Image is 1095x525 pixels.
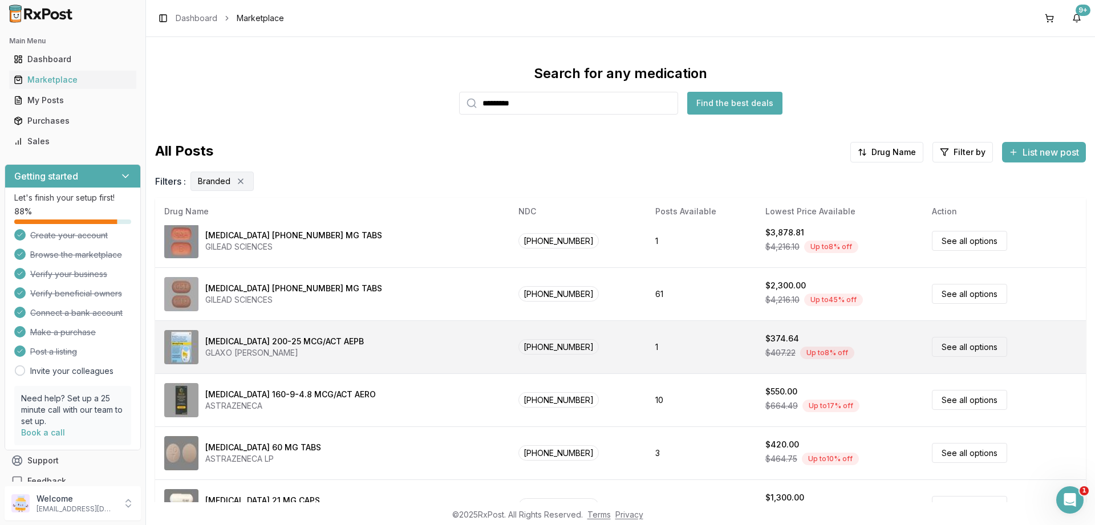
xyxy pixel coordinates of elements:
[1023,145,1079,159] span: List new post
[800,347,854,359] div: Up to 8 % off
[205,283,382,294] div: [MEDICAL_DATA] [PHONE_NUMBER] MG TABS
[687,92,782,115] button: Find the best deals
[518,286,599,302] span: [PHONE_NUMBER]
[954,146,985,158] span: Filter by
[765,227,804,238] div: $3,878.81
[27,475,66,487] span: Feedback
[30,327,96,338] span: Make a purchase
[5,5,78,23] img: RxPost Logo
[235,176,246,187] button: Remove Branded filter
[9,36,136,46] h2: Main Menu
[932,284,1007,304] a: See all options
[30,288,122,299] span: Verify beneficial owners
[765,333,799,344] div: $374.64
[646,198,756,225] th: Posts Available
[164,436,198,470] img: Brilinta 60 MG TABS
[205,389,376,400] div: [MEDICAL_DATA] 160-9-4.8 MCG/ACT AERO
[198,176,230,187] span: Branded
[932,142,993,162] button: Filter by
[518,392,599,408] span: [PHONE_NUMBER]
[804,241,858,253] div: Up to 8 % off
[205,230,382,241] div: [MEDICAL_DATA] [PHONE_NUMBER] MG TABS
[802,400,859,412] div: Up to 17 % off
[21,393,124,427] p: Need help? Set up a 25 minute call with our team to set up.
[30,249,122,261] span: Browse the marketplace
[205,294,382,306] div: GILEAD SCIENCES
[646,267,756,320] td: 61
[5,471,141,491] button: Feedback
[756,198,923,225] th: Lowest Price Available
[1080,486,1089,495] span: 1
[176,13,284,24] nav: breadcrumb
[646,214,756,267] td: 1
[155,174,186,188] span: Filters :
[765,453,797,465] span: $464.75
[534,64,707,83] div: Search for any medication
[587,510,611,519] a: Terms
[11,494,30,512] img: User avatar
[155,142,213,162] span: All Posts
[615,510,643,519] a: Privacy
[518,339,599,355] span: [PHONE_NUMBER]
[14,74,132,86] div: Marketplace
[765,280,806,291] div: $2,300.00
[5,71,141,89] button: Marketplace
[923,198,1086,225] th: Action
[36,493,116,504] p: Welcome
[518,498,599,514] span: [PHONE_NUMBER]
[30,268,107,280] span: Verify your business
[205,347,364,359] div: GLAXO [PERSON_NAME]
[5,50,141,68] button: Dashboard
[9,70,136,90] a: Marketplace
[850,142,923,162] button: Drug Name
[205,453,321,465] div: ASTRAZENECA LP
[14,206,32,217] span: 88 %
[164,330,198,364] img: Breo Ellipta 200-25 MCG/ACT AEPB
[1056,486,1084,514] iframe: Intercom live chat
[1068,9,1086,27] button: 9+
[646,373,756,426] td: 10
[9,49,136,70] a: Dashboard
[9,90,136,111] a: My Posts
[9,131,136,152] a: Sales
[14,136,132,147] div: Sales
[1076,5,1090,16] div: 9+
[5,132,141,150] button: Sales
[5,91,141,109] button: My Posts
[36,504,116,514] p: [EMAIL_ADDRESS][DOMAIN_NAME]
[205,336,364,347] div: [MEDICAL_DATA] 200-25 MCG/ACT AEPB
[205,241,382,253] div: GILEAD SCIENCES
[765,294,800,306] span: $4,216.10
[9,111,136,131] a: Purchases
[765,492,804,503] div: $1,300.00
[1002,142,1086,162] button: List new post
[765,400,798,412] span: $664.49
[30,365,113,377] a: Invite your colleagues
[765,347,796,359] span: $407.22
[205,400,376,412] div: ASTRAZENECA
[871,146,916,158] span: Drug Name
[164,383,198,417] img: Breztri Aerosphere 160-9-4.8 MCG/ACT AERO
[176,13,217,24] a: Dashboard
[646,426,756,479] td: 3
[164,489,198,523] img: Caplyta 21 MG CAPS
[932,443,1007,463] a: See all options
[765,386,797,397] div: $550.00
[932,231,1007,251] a: See all options
[155,198,509,225] th: Drug Name
[21,428,65,437] a: Book a call
[518,445,599,461] span: [PHONE_NUMBER]
[164,224,198,258] img: Biktarvy 30-120-15 MG TABS
[765,439,799,450] div: $420.00
[14,95,132,106] div: My Posts
[646,320,756,373] td: 1
[932,496,1007,516] a: See all options
[5,450,141,471] button: Support
[30,230,108,241] span: Create your account
[932,390,1007,410] a: See all options
[237,13,284,24] span: Marketplace
[5,112,141,130] button: Purchases
[205,495,320,506] div: [MEDICAL_DATA] 21 MG CAPS
[14,169,78,183] h3: Getting started
[804,294,863,306] div: Up to 45 % off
